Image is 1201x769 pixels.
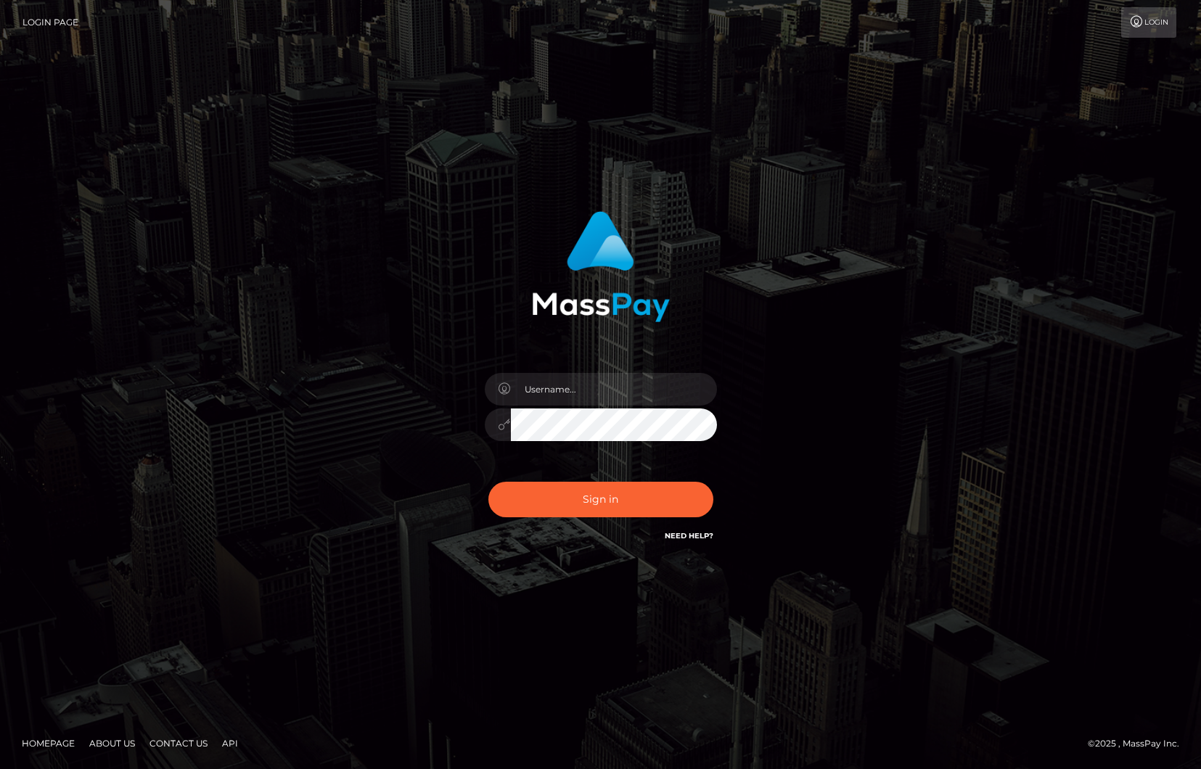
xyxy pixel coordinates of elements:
[22,7,78,38] a: Login Page
[1088,736,1190,752] div: © 2025 , MassPay Inc.
[216,732,244,754] a: API
[511,373,717,406] input: Username...
[1121,7,1176,38] a: Login
[83,732,141,754] a: About Us
[16,732,81,754] a: Homepage
[665,531,713,540] a: Need Help?
[532,211,670,322] img: MassPay Login
[144,732,213,754] a: Contact Us
[488,482,713,517] button: Sign in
